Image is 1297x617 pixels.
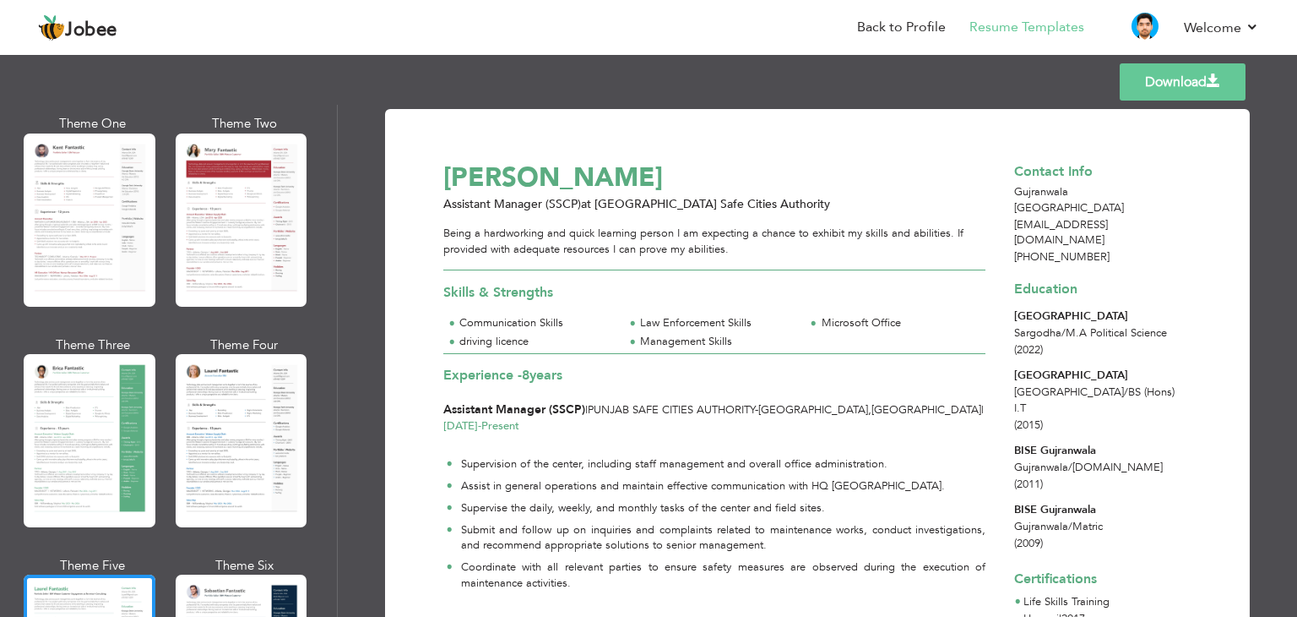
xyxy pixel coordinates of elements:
[179,336,311,354] div: Theme Four
[581,196,830,212] span: at [GEOGRAPHIC_DATA] Safe Cities Authority
[459,315,614,331] div: Communication Skills
[478,418,481,434] span: -
[1014,385,1175,416] span: [GEOGRAPHIC_DATA] BS (Hons) I.T
[522,366,562,385] label: years
[443,401,585,418] span: Assistant Manager (SSCP)
[1014,460,1163,475] span: Gujranwala [DOMAIN_NAME]
[27,336,159,354] div: Theme Three
[38,14,65,41] img: jobee.io
[443,418,519,434] span: [DATE] Present
[179,115,311,133] div: Theme Two
[1014,519,1103,534] span: Gujranwala Matric
[640,315,795,331] div: Law Enforcement Skills
[1184,18,1259,38] a: Welcome
[1014,249,1110,265] span: [PHONE_NUMBER]
[461,478,986,494] p: Assist in general operations and maintain effective communication with HQ [GEOGRAPHIC_DATA].
[434,159,1014,196] div: [PERSON_NAME]
[1061,325,1066,341] span: /
[1014,502,1182,518] div: BISE Gujranwala
[27,115,159,133] div: Theme One
[1014,280,1077,298] span: Education
[1014,557,1097,589] span: Certifications
[1023,594,1110,609] span: Life Skills Training
[65,21,117,40] span: Jobee
[443,196,581,212] span: Assistant Manager (SSCP)
[1014,477,1043,492] span: (2011)
[755,402,758,418] span: -
[1120,63,1245,101] a: Download
[1014,217,1108,248] span: [EMAIL_ADDRESS][DOMAIN_NAME]
[969,18,1084,37] a: Resume Templates
[1068,519,1072,534] span: /
[1014,162,1093,181] span: Contact Info
[443,366,985,389] div: Experience -
[179,557,311,575] div: Theme Six
[522,366,529,385] span: 8
[1014,418,1043,433] span: (2015)
[1014,536,1043,551] span: (2009)
[588,402,755,418] span: Punjab Safe Cities Authority
[1068,460,1072,475] span: /
[1014,443,1182,459] div: BISE Gujranwala
[1014,342,1043,358] span: (2022)
[459,334,614,350] div: driving licence
[1014,308,1182,325] div: [GEOGRAPHIC_DATA]
[1014,368,1182,384] div: [GEOGRAPHIC_DATA]
[868,402,871,418] span: ,
[871,402,981,418] span: [GEOGRAPHIC_DATA]
[857,18,946,37] a: Back to Profile
[27,557,159,575] div: Theme Five
[443,283,553,302] span: Skills & Strengths
[1014,325,1167,341] span: Sargodha M.A Political Science
[461,500,986,516] p: Supervise the daily, weekly, and monthly tasks of the center and field sites.
[981,402,984,418] span: |
[1014,200,1124,216] span: [GEOGRAPHIC_DATA]
[1124,385,1128,400] span: /
[461,560,986,591] p: Coordinate with all relevant parties to ensure safety measures are observed during the execution ...
[822,315,976,331] div: Microsoft Office
[461,456,986,472] p: Supervision of the center, including staff management and overall office administration.
[640,334,795,350] div: Management Skills
[758,402,868,418] span: [GEOGRAPHIC_DATA]
[585,402,588,418] span: |
[443,226,985,257] div: Being a hardworking and quick learning person I am expecting a chance to exhibit my skills and ab...
[38,14,117,41] a: Jobee
[1131,13,1159,40] img: Profile Img
[461,522,986,554] p: Submit and follow up on inquiries and complaints related to maintenance works, conduct investigat...
[1014,184,1068,199] span: Gujranwala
